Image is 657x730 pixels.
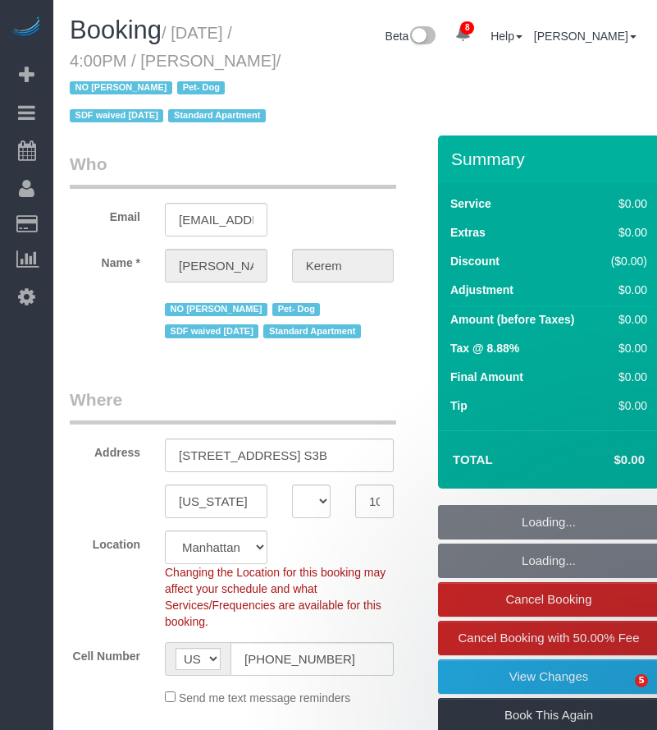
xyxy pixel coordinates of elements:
span: SDF waived [DATE] [70,109,163,122]
label: Location [57,530,153,553]
span: NO [PERSON_NAME] [165,303,267,316]
img: Automaid Logo [10,16,43,39]
div: $0.00 [604,311,647,328]
h3: Summary [451,149,651,168]
label: Name * [57,249,153,271]
label: Adjustment [450,282,513,298]
span: Cancel Booking with 50.00% Fee [459,631,640,645]
img: New interface [408,26,436,48]
span: Standard Apartment [263,324,361,337]
span: 5 [635,674,648,687]
span: / [70,52,281,126]
input: Last Name [292,249,395,282]
input: Zip Code [355,484,394,518]
span: Send me text message reminders [179,691,350,705]
small: / [DATE] / 4:00PM / [PERSON_NAME] [70,24,281,126]
a: [PERSON_NAME] [534,30,636,43]
div: ($0.00) [604,253,647,269]
a: Beta [386,30,436,43]
span: Pet- Dog [177,81,225,94]
span: Changing the Location for this booking may affect your schedule and what Services/Frequencies are... [165,566,386,628]
span: SDF waived [DATE] [165,324,258,337]
div: $0.00 [604,195,647,212]
div: $0.00 [604,282,647,298]
span: 8 [460,21,474,34]
label: Tip [450,397,468,414]
label: Amount (before Taxes) [450,311,574,328]
a: 8 [447,16,479,53]
input: First Name [165,249,267,282]
label: Address [57,438,153,461]
label: Email [57,203,153,225]
label: Tax @ 8.88% [450,340,519,356]
label: Cell Number [57,642,153,664]
iframe: Intercom live chat [601,674,641,714]
span: Pet- Dog [272,303,320,316]
legend: Who [70,152,396,189]
div: $0.00 [604,340,647,356]
strong: Total [453,452,493,466]
label: Extras [450,224,486,241]
span: NO [PERSON_NAME] [70,81,172,94]
span: Booking [70,16,162,44]
label: Final Amount [450,369,523,385]
div: $0.00 [604,369,647,385]
span: Standard Apartment [168,109,266,122]
a: Help [490,30,522,43]
h4: $0.00 [565,453,645,467]
input: City [165,484,267,518]
label: Discount [450,253,500,269]
legend: Where [70,388,396,425]
div: $0.00 [604,397,647,414]
div: $0.00 [604,224,647,241]
input: Cell Number [230,642,394,676]
label: Service [450,195,491,212]
input: Email [165,203,267,236]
